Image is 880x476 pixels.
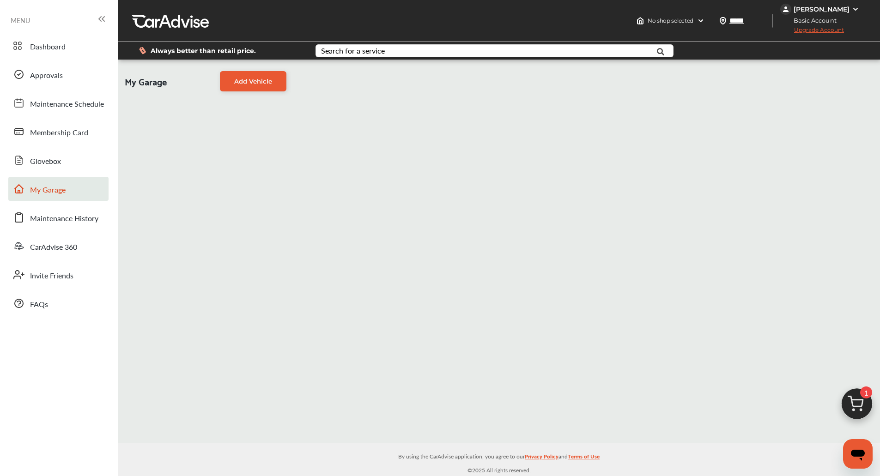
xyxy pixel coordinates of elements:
img: location_vector.a44bc228.svg [719,17,727,24]
span: Approvals [30,70,63,82]
span: FAQs [30,299,48,311]
a: FAQs [8,291,109,315]
span: CarAdvise 360 [30,241,77,253]
span: My Garage [125,71,167,91]
a: Membership Card [8,120,109,144]
img: header-down-arrow.9dd2ce7d.svg [697,17,704,24]
div: Search for a service [321,47,385,54]
span: Basic Account [781,16,844,25]
iframe: Button to launch messaging window [843,439,873,469]
span: Membership Card [30,127,88,139]
span: Maintenance History [30,213,98,225]
span: Dashboard [30,41,66,53]
span: MENU [11,17,30,24]
a: My Garage [8,177,109,201]
a: Invite Friends [8,263,109,287]
p: By using the CarAdvise application, you agree to our and [118,451,880,461]
a: Terms of Use [568,451,600,465]
img: cart_icon.3d0951e8.svg [835,384,879,428]
img: header-home-logo.8d720a4f.svg [637,17,644,24]
a: Add Vehicle [220,71,286,91]
img: jVpblrzwTbfkPYzPPzSLxeg0AAAAASUVORK5CYII= [780,4,791,15]
span: Add Vehicle [234,78,272,85]
a: Maintenance History [8,205,109,229]
div: [PERSON_NAME] [794,5,850,13]
img: WGsFRI8htEPBVLJbROoPRyZpYNWhNONpIPPETTm6eUC0GeLEiAAAAAElFTkSuQmCC [852,6,859,13]
img: dollor_label_vector.a70140d1.svg [139,47,146,54]
img: header-divider.bc55588e.svg [772,14,773,28]
a: Glovebox [8,148,109,172]
span: No shop selected [648,17,693,24]
span: Glovebox [30,156,61,168]
a: CarAdvise 360 [8,234,109,258]
a: Maintenance Schedule [8,91,109,115]
span: My Garage [30,184,66,196]
span: Always better than retail price. [151,48,256,54]
span: Upgrade Account [780,26,844,38]
a: Dashboard [8,34,109,58]
span: Maintenance Schedule [30,98,104,110]
span: Invite Friends [30,270,73,282]
a: Privacy Policy [525,451,558,465]
a: Approvals [8,62,109,86]
span: 1 [860,386,872,398]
